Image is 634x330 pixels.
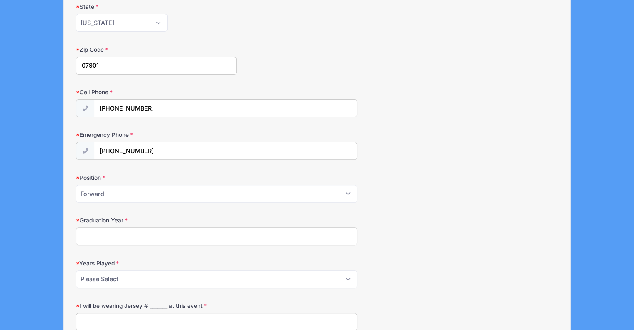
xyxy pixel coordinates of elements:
[76,216,237,224] label: Graduation Year
[76,57,237,75] input: xxxxx
[94,99,357,117] input: (xxx) xxx-xxxx
[76,174,237,182] label: Position
[76,302,237,310] label: I will be wearing Jersey # _______ at this event
[76,259,237,267] label: Years Played
[76,131,237,139] label: Emergency Phone
[76,3,237,11] label: State
[76,88,237,96] label: Cell Phone
[94,142,357,160] input: (xxx) xxx-xxxx
[76,45,237,54] label: Zip Code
